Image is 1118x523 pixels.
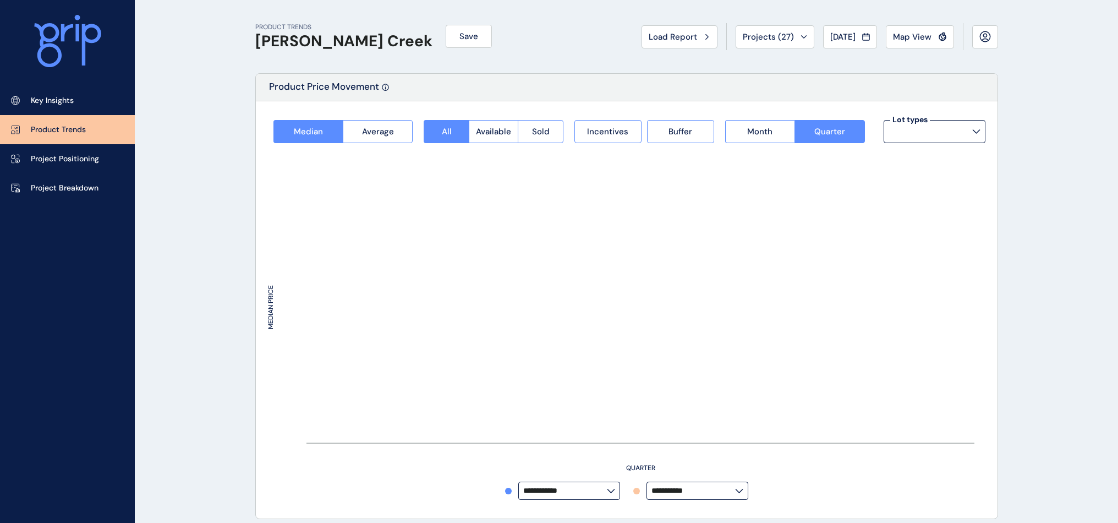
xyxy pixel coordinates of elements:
span: Incentives [587,126,628,137]
span: Map View [893,31,931,42]
span: All [442,126,452,137]
button: Buffer [647,120,714,143]
button: Map View [886,25,954,48]
text: MEDIAN PRICE [266,285,275,329]
p: PRODUCT TRENDS [255,23,432,32]
span: Sold [532,126,550,137]
p: Product Price Movement [269,80,379,101]
button: Month [725,120,794,143]
button: [DATE] [823,25,877,48]
button: Projects (27) [736,25,814,48]
span: Buffer [668,126,692,137]
button: Save [446,25,492,48]
span: Median [294,126,323,137]
span: Average [362,126,394,137]
button: Average [343,120,413,143]
button: Median [273,120,343,143]
h1: [PERSON_NAME] Creek [255,32,432,51]
text: QUARTER [626,464,655,472]
button: Incentives [574,120,642,143]
p: Project Positioning [31,154,99,165]
span: Available [476,126,511,137]
span: Projects ( 27 ) [743,31,794,42]
span: Quarter [814,126,845,137]
button: Available [469,120,518,143]
span: Load Report [649,31,697,42]
button: All [424,120,469,143]
button: Sold [518,120,563,143]
p: Key Insights [31,95,74,106]
span: [DATE] [830,31,856,42]
p: Product Trends [31,124,86,135]
span: Month [747,126,772,137]
span: Save [459,31,478,42]
button: Quarter [794,120,864,143]
label: Lot types [890,115,930,126]
button: Load Report [642,25,717,48]
p: Project Breakdown [31,183,98,194]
